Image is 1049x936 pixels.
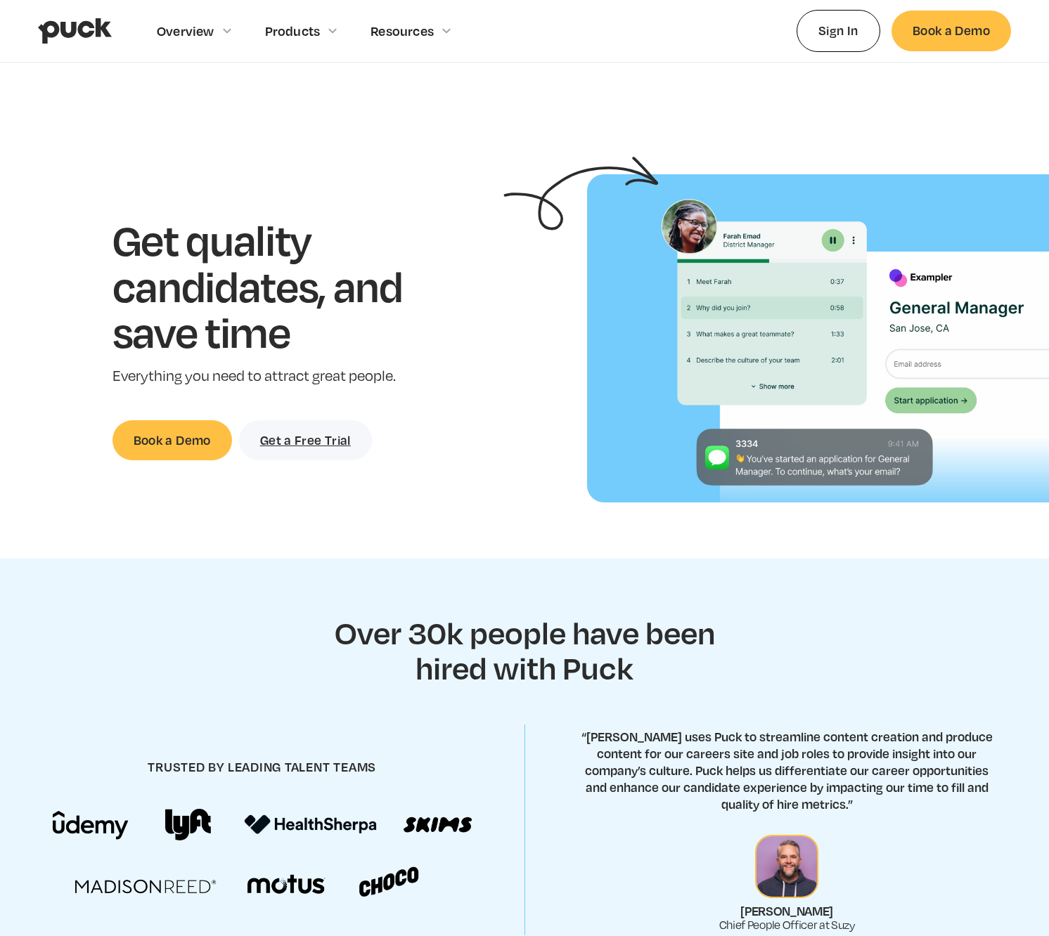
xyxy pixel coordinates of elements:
div: [PERSON_NAME] [740,904,833,918]
div: Resources [371,23,434,39]
a: Book a Demo [112,420,232,460]
p: Everything you need to attract great people. [112,366,446,386]
p: “[PERSON_NAME] uses Puck to streamline content creation and produce content for our careers site ... [577,728,996,812]
h2: Over 30k people have been hired with Puck [317,615,732,684]
div: Chief People Officer at Suzy [719,918,855,932]
a: Book a Demo [892,11,1011,51]
a: Get a Free Trial [239,420,372,460]
div: Products [265,23,321,39]
h1: Get quality candidates, and save time [112,216,446,355]
div: Overview [157,23,214,39]
h4: trusted by leading talent teams [148,759,376,775]
a: Sign In [797,10,880,51]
